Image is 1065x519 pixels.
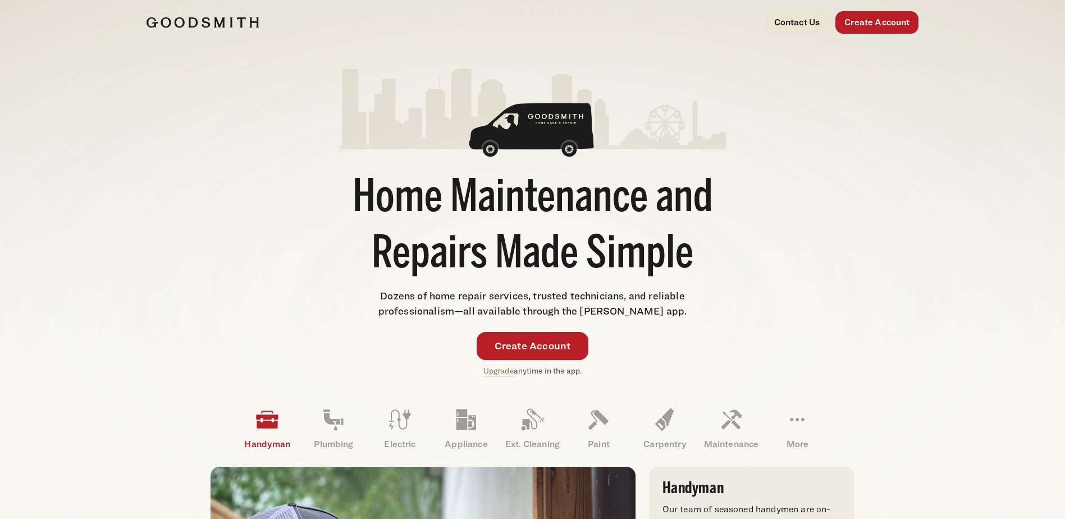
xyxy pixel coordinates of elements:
p: Handyman [234,438,300,451]
p: Maintenance [698,438,764,451]
a: Paint [565,399,632,458]
p: Carpentry [632,438,698,451]
p: Electric [367,438,433,451]
a: Handyman [234,399,300,458]
a: Upgrade [483,366,514,375]
a: Electric [367,399,433,458]
img: Goodsmith [147,17,259,28]
h1: Home Maintenance and Repairs Made Simple [340,171,726,284]
p: Appliance [433,438,499,451]
a: Carpentry [632,399,698,458]
a: Create Account [477,332,589,360]
a: Maintenance [698,399,764,458]
a: Plumbing [300,399,367,458]
a: Create Account [835,11,918,34]
a: Contact Us [765,11,829,34]
span: Dozens of home repair services, trusted technicians, and reliable professionalism—all available t... [378,290,687,317]
p: anytime in the app. [483,365,582,377]
a: Appliance [433,399,499,458]
p: Paint [565,438,632,451]
p: More [764,438,830,451]
h3: Handyman [662,480,841,496]
p: Plumbing [300,438,367,451]
p: Ext. Cleaning [499,438,565,451]
a: More [764,399,830,458]
a: Ext. Cleaning [499,399,565,458]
